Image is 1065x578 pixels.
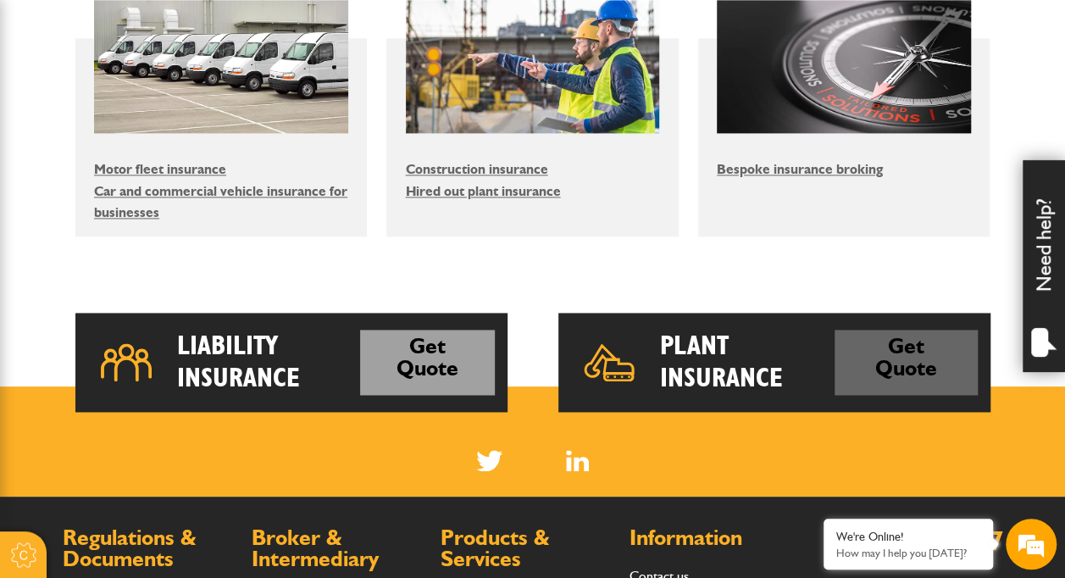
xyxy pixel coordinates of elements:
[441,526,613,570] h2: Products & Services
[252,526,424,570] h2: Broker & Intermediary
[406,161,548,177] a: Construction insurance
[835,330,978,395] a: Get Quote
[1023,160,1065,372] div: Need help?
[406,183,561,199] a: Hired out plant insurance
[630,526,802,548] h2: Information
[717,161,883,177] a: Bespoke insurance broking
[566,450,589,471] a: LinkedIn
[476,450,502,471] img: Twitter
[836,530,980,544] div: We're Online!
[836,547,980,559] p: How may I help you today?
[94,183,347,221] a: Car and commercial vehicle insurance for businesses
[177,330,361,395] h2: Liability Insurance
[63,526,235,570] h2: Regulations & Documents
[360,330,494,395] a: Get Quote
[94,161,226,177] a: Motor fleet insurance
[566,450,589,471] img: Linked In
[660,330,835,395] h2: Plant Insurance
